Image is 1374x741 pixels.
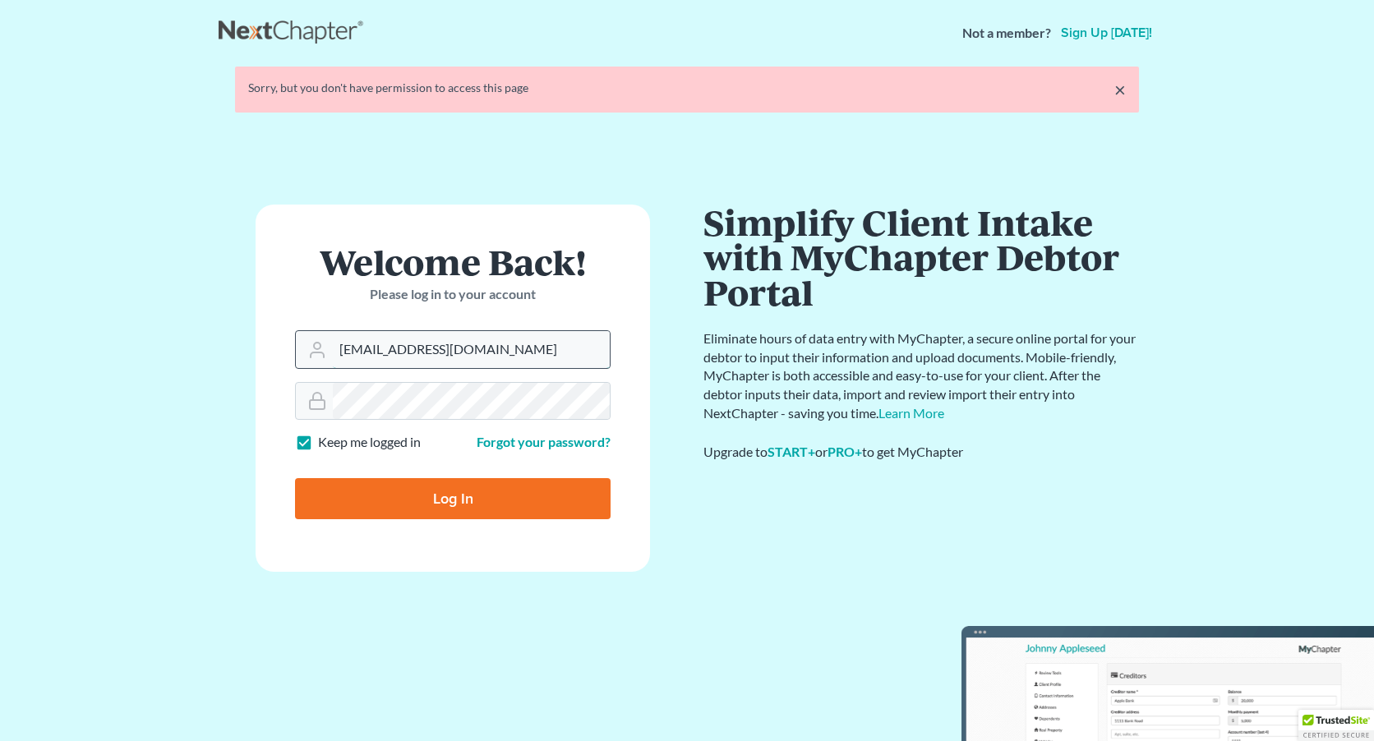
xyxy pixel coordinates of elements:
input: Log In [295,478,611,519]
p: Please log in to your account [295,285,611,304]
a: START+ [768,444,815,459]
a: PRO+ [828,444,862,459]
h1: Simplify Client Intake with MyChapter Debtor Portal [703,205,1139,310]
strong: Not a member? [962,24,1051,43]
div: Sorry, but you don't have permission to access this page [248,80,1126,96]
p: Eliminate hours of data entry with MyChapter, a secure online portal for your debtor to input the... [703,329,1139,423]
a: Learn More [878,405,944,421]
div: Upgrade to or to get MyChapter [703,443,1139,462]
a: × [1114,80,1126,99]
h1: Welcome Back! [295,244,611,279]
input: Email Address [333,331,610,367]
label: Keep me logged in [318,433,421,452]
a: Forgot your password? [477,434,611,449]
a: Sign up [DATE]! [1058,26,1155,39]
div: TrustedSite Certified [1298,710,1374,741]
